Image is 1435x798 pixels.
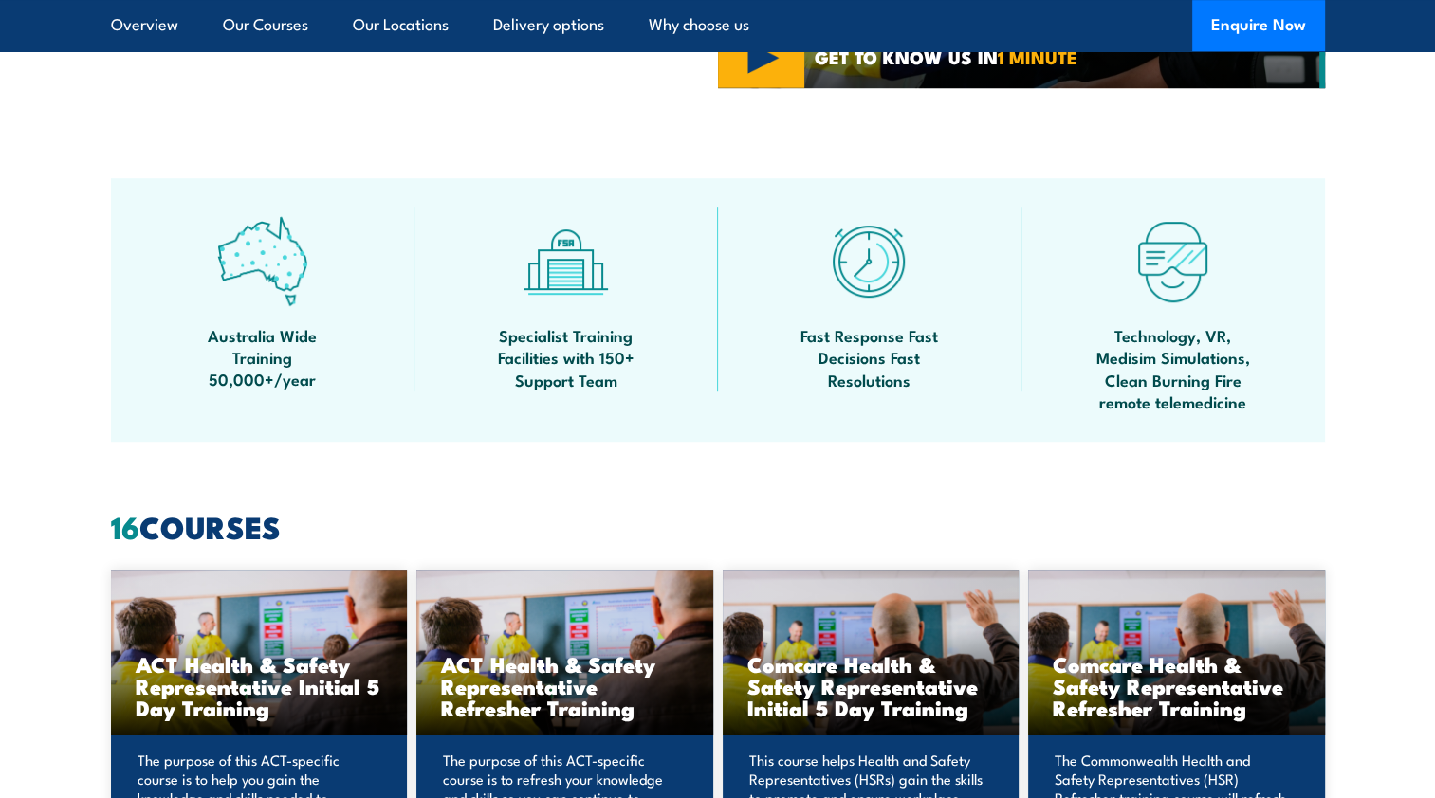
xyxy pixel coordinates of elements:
[1128,216,1218,306] img: tech-icon
[177,324,348,390] span: Australia Wide Training 50,000+/year
[111,502,139,550] strong: 16
[998,43,1077,70] strong: 1 MINUTE
[1088,324,1259,413] span: Technology, VR, Medisim Simulations, Clean Burning Fire remote telemedicine
[217,216,307,306] img: auswide-icon
[784,324,955,390] span: Fast Response Fast Decisions Fast Resolutions
[111,513,1325,539] h2: COURSES
[815,48,1077,65] span: GET TO KNOW US IN
[521,216,611,306] img: facilities-icon
[136,653,383,718] h3: ACT Health & Safety Representative Initial 5 Day Training
[1053,653,1300,718] h3: Comcare Health & Safety Representative Refresher Training
[824,216,914,306] img: fast-icon
[441,653,689,718] h3: ACT Health & Safety Representative Refresher Training
[747,653,995,718] h3: Comcare Health & Safety Representative Initial 5 Day Training
[481,324,652,390] span: Specialist Training Facilities with 150+ Support Team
